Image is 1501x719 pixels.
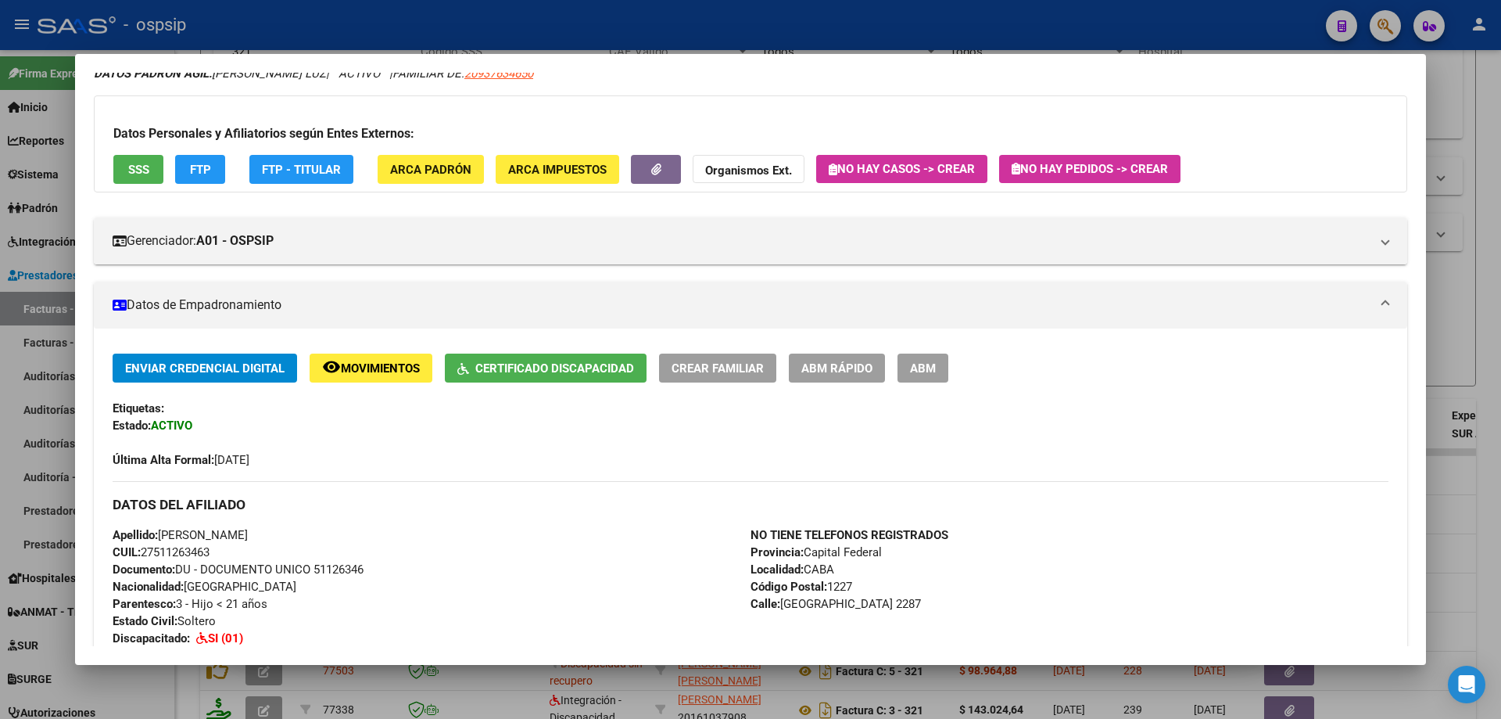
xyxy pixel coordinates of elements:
[113,401,164,415] strong: Etiquetas:
[897,354,948,383] button: ABM
[94,217,1407,264] mat-expansion-panel-header: Gerenciador:A01 - OSPSIP
[750,597,780,611] strong: Calle:
[196,232,274,250] strong: A01 - OSPSIP
[750,563,804,577] strong: Localidad:
[208,631,243,645] strong: SI (01)
[151,419,192,433] strong: ACTIVO
[113,563,175,577] strong: Documento:
[392,67,533,81] span: FAMILIAR DE:
[750,545,882,559] span: Capital Federal
[125,361,285,376] span: Enviar Credencial Digital
[508,163,607,177] span: ARCA Impuestos
[113,597,176,611] strong: Parentesco:
[113,155,163,184] button: SSS
[94,67,326,81] span: [PERSON_NAME] LUZ
[659,354,776,383] button: Crear Familiar
[445,354,647,383] button: Certificado Discapacidad
[113,545,141,559] strong: CUIL:
[390,163,471,177] span: ARCA Padrón
[113,124,1388,143] h3: Datos Personales y Afiliatorios según Entes Externos:
[705,164,792,178] strong: Organismos Ext.
[113,354,297,383] button: Enviar Credencial Digital
[113,453,214,467] strong: Última Alta Formal:
[113,563,364,577] span: DU - DOCUMENTO UNICO 51126346
[378,155,484,184] button: ARCA Padrón
[672,361,764,376] span: Crear Familiar
[94,67,533,81] i: | ACTIVO |
[113,614,216,628] span: Soltero
[113,232,1370,250] mat-panel-title: Gerenciador:
[113,545,210,559] span: 27511263463
[190,163,211,177] span: FTP
[801,361,872,376] span: ABM Rápido
[750,580,852,594] span: 1227
[113,453,249,467] span: [DATE]
[94,282,1407,329] mat-expansion-panel-header: Datos de Empadronamiento
[496,155,619,184] button: ARCA Impuestos
[750,580,827,594] strong: Código Postal:
[128,163,149,177] span: SSS
[693,155,804,184] button: Organismos Ext.
[475,361,634,376] span: Certificado Discapacidad
[262,163,341,177] span: FTP - Titular
[999,155,1180,183] button: No hay Pedidos -> Crear
[322,358,341,376] mat-icon: remove_red_eye
[113,580,296,594] span: [GEOGRAPHIC_DATA]
[113,528,248,542] span: [PERSON_NAME]
[113,528,158,542] strong: Apellido:
[94,67,212,81] strong: DATOS PADRÓN ÁGIL:
[310,354,432,383] button: Movimientos
[1448,666,1485,703] div: Open Intercom Messenger
[341,361,420,376] span: Movimientos
[910,361,936,376] span: ABM
[789,354,885,383] button: ABM Rápido
[249,155,353,184] button: FTP - Titular
[113,631,190,645] strong: Discapacitado:
[816,155,987,183] button: No hay casos -> Crear
[113,419,151,433] strong: Estado:
[113,296,1370,315] mat-panel-title: Datos de Empadronamiento
[1012,162,1168,176] span: No hay Pedidos -> Crear
[113,614,177,628] strong: Estado Civil:
[750,528,948,542] strong: NO TIENE TELEFONOS REGISTRADOS
[175,155,225,184] button: FTP
[113,496,1388,513] h3: DATOS DEL AFILIADO
[113,597,267,611] span: 3 - Hijo < 21 años
[750,597,921,611] span: [GEOGRAPHIC_DATA] 2287
[113,580,184,594] strong: Nacionalidad:
[750,545,804,559] strong: Provincia:
[829,162,975,176] span: No hay casos -> Crear
[464,67,533,81] span: 20937634650
[750,563,834,577] span: CABA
